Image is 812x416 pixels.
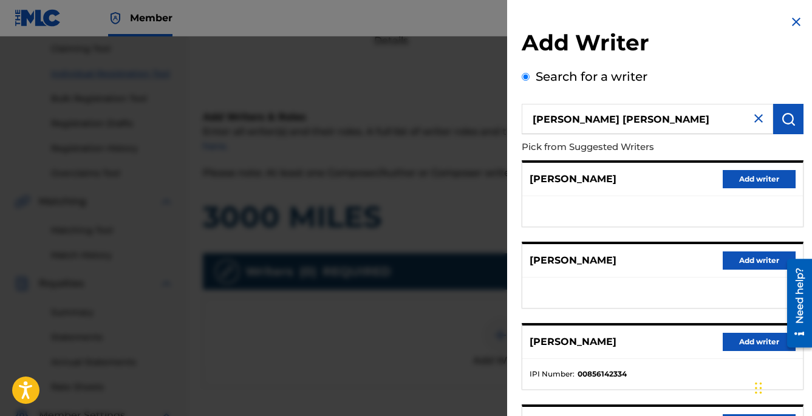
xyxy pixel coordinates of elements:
[530,253,616,268] p: [PERSON_NAME]
[530,172,616,186] p: [PERSON_NAME]
[578,369,627,380] strong: 00856142334
[522,104,773,134] input: Search writer's name or IPI Number
[723,170,796,188] button: Add writer
[530,335,616,349] p: [PERSON_NAME]
[723,251,796,270] button: Add writer
[530,369,575,380] span: IPI Number :
[755,370,762,406] div: Drag
[781,112,796,126] img: Search Works
[751,358,812,416] iframe: Chat Widget
[108,11,123,26] img: Top Rightsholder
[522,29,803,60] h2: Add Writer
[723,333,796,351] button: Add writer
[778,254,812,352] iframe: Resource Center
[536,69,647,84] label: Search for a writer
[522,134,734,160] p: Pick from Suggested Writers
[751,111,766,126] img: close
[130,11,172,25] span: Member
[15,9,61,27] img: MLC Logo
